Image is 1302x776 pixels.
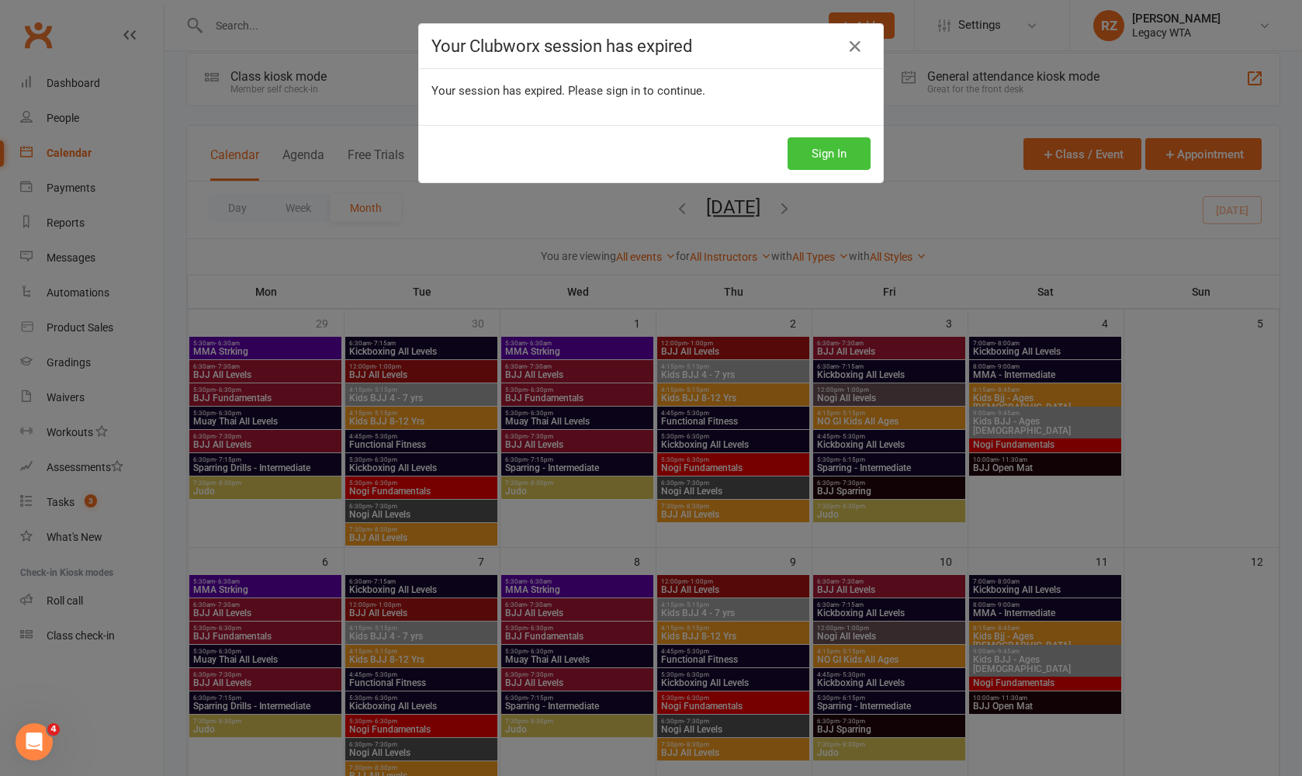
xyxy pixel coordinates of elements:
button: Sign In [788,137,871,170]
a: Close [843,34,867,59]
span: Your session has expired. Please sign in to continue. [431,84,705,98]
h4: Your Clubworx session has expired [431,36,871,56]
iframe: Intercom live chat [16,723,53,760]
span: 4 [47,723,60,736]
